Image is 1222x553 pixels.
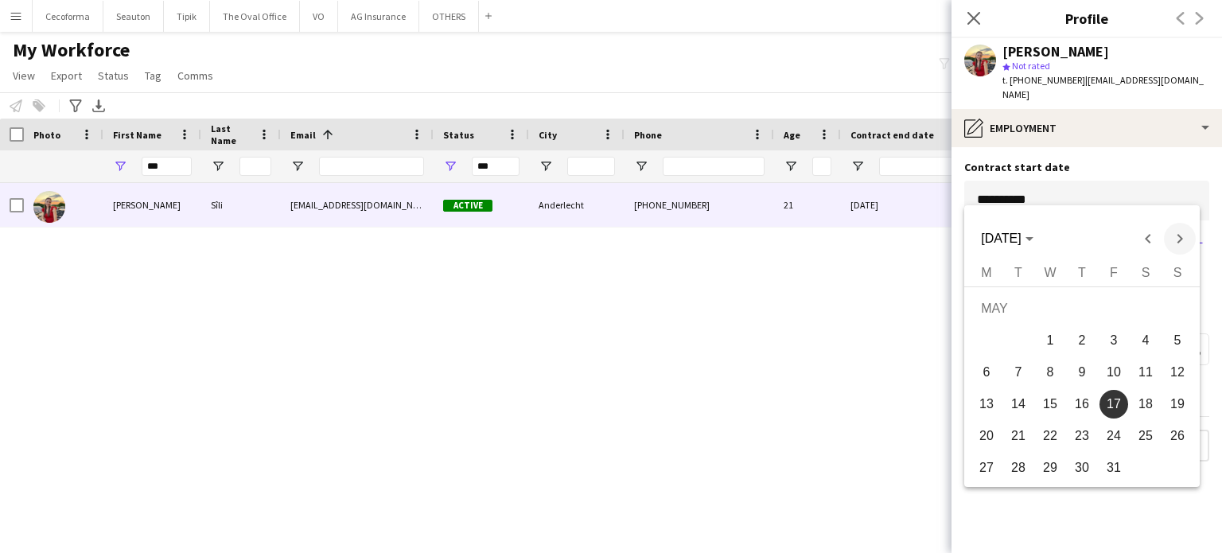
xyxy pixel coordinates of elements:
[1002,388,1034,420] button: 14-05-2024
[971,452,1002,484] button: 27-05-2024
[1098,356,1130,388] button: 10-05-2024
[1131,390,1160,419] span: 18
[1066,452,1098,484] button: 30-05-2024
[1068,422,1096,450] span: 23
[1004,422,1033,450] span: 21
[971,293,1193,325] td: MAY
[1099,358,1128,387] span: 10
[1068,454,1096,482] span: 30
[1034,388,1066,420] button: 15-05-2024
[1163,422,1192,450] span: 26
[1078,266,1086,279] span: T
[1173,266,1182,279] span: S
[1004,358,1033,387] span: 7
[1036,326,1064,355] span: 1
[1098,325,1130,356] button: 03-05-2024
[1164,223,1196,255] button: Next month
[1002,420,1034,452] button: 21-05-2024
[1066,356,1098,388] button: 09-05-2024
[1068,326,1096,355] span: 2
[972,390,1001,419] span: 13
[972,422,1001,450] span: 20
[1131,358,1160,387] span: 11
[1163,326,1192,355] span: 5
[1036,454,1064,482] span: 29
[1130,325,1162,356] button: 04-05-2024
[1162,420,1193,452] button: 26-05-2024
[1098,420,1130,452] button: 24-05-2024
[1098,452,1130,484] button: 31-05-2024
[1099,390,1128,419] span: 17
[981,266,991,279] span: M
[1099,454,1128,482] span: 31
[1004,390,1033,419] span: 14
[1162,388,1193,420] button: 19-05-2024
[1036,422,1064,450] span: 22
[1014,266,1022,279] span: T
[1130,388,1162,420] button: 18-05-2024
[971,388,1002,420] button: 13-05-2024
[1131,326,1160,355] span: 4
[1002,452,1034,484] button: 28-05-2024
[1034,420,1066,452] button: 22-05-2024
[1162,356,1193,388] button: 12-05-2024
[1034,356,1066,388] button: 08-05-2024
[1110,266,1118,279] span: F
[972,454,1001,482] span: 27
[975,224,1039,253] button: Choose month and year
[1099,422,1128,450] span: 24
[1099,326,1128,355] span: 3
[1034,452,1066,484] button: 29-05-2024
[1068,358,1096,387] span: 9
[1068,390,1096,419] span: 16
[1130,356,1162,388] button: 11-05-2024
[1036,390,1064,419] span: 15
[1131,422,1160,450] span: 25
[1163,390,1192,419] span: 19
[1066,420,1098,452] button: 23-05-2024
[1036,358,1064,387] span: 8
[1004,454,1033,482] span: 28
[971,420,1002,452] button: 20-05-2024
[1034,325,1066,356] button: 01-05-2024
[981,232,1021,245] span: [DATE]
[1002,356,1034,388] button: 07-05-2024
[1066,325,1098,356] button: 02-05-2024
[972,358,1001,387] span: 6
[1066,388,1098,420] button: 16-05-2024
[971,356,1002,388] button: 06-05-2024
[1130,420,1162,452] button: 25-05-2024
[1163,358,1192,387] span: 12
[1044,266,1056,279] span: W
[1098,388,1130,420] button: 17-05-2024
[1142,266,1150,279] span: S
[1132,223,1164,255] button: Previous month
[1162,325,1193,356] button: 05-05-2024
